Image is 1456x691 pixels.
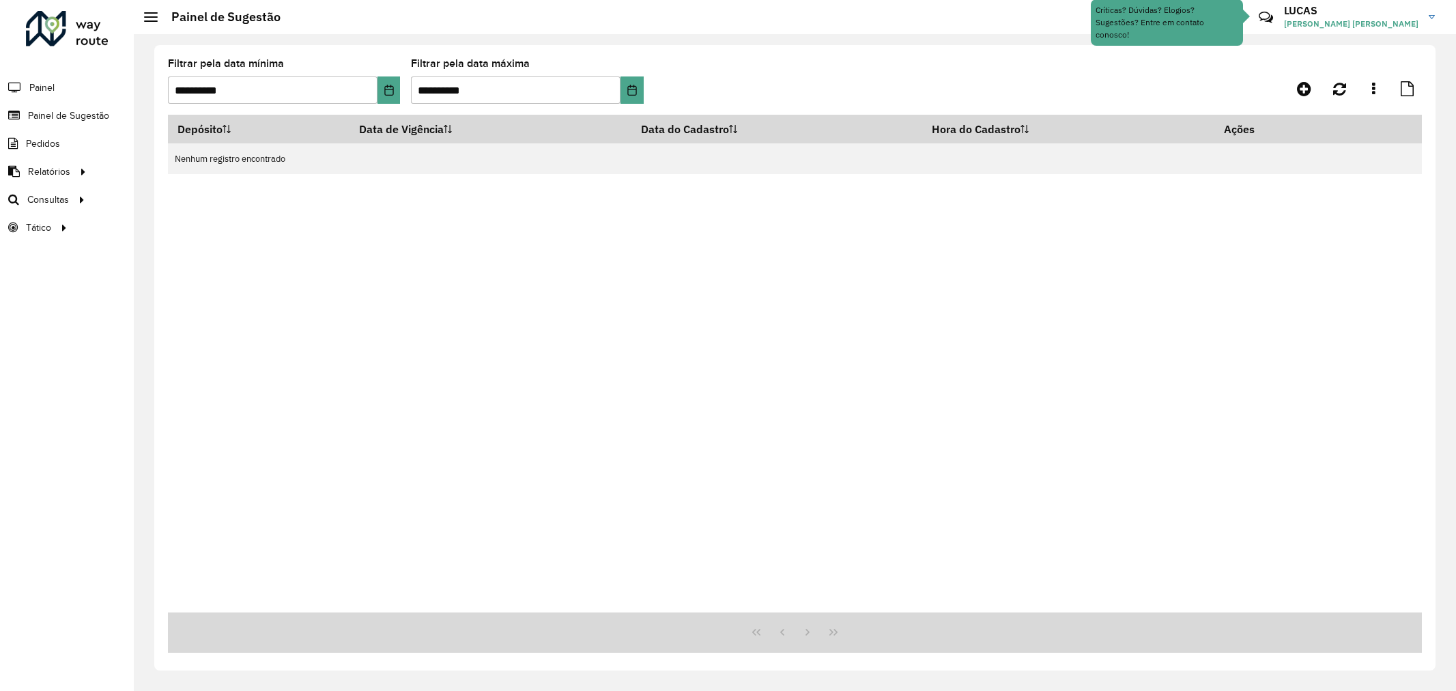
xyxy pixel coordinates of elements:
[168,115,349,143] th: Depósito
[1284,18,1418,30] span: [PERSON_NAME] [PERSON_NAME]
[168,55,284,72] label: Filtrar pela data mínima
[26,221,51,235] span: Tático
[620,76,644,104] button: Choose Date
[1251,3,1281,32] a: Contato Rápido
[411,55,530,72] label: Filtrar pela data máxima
[377,76,401,104] button: Choose Date
[1214,115,1296,143] th: Ações
[27,193,69,207] span: Consultas
[29,81,55,95] span: Painel
[1284,4,1418,17] h3: LUCAS
[922,115,1214,143] th: Hora do Cadastro
[158,10,281,25] h2: Painel de Sugestão
[28,109,109,123] span: Painel de Sugestão
[349,115,631,143] th: Data de Vigência
[28,165,70,179] span: Relatórios
[168,143,1422,174] td: Nenhum registro encontrado
[631,115,922,143] th: Data do Cadastro
[26,137,60,151] span: Pedidos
